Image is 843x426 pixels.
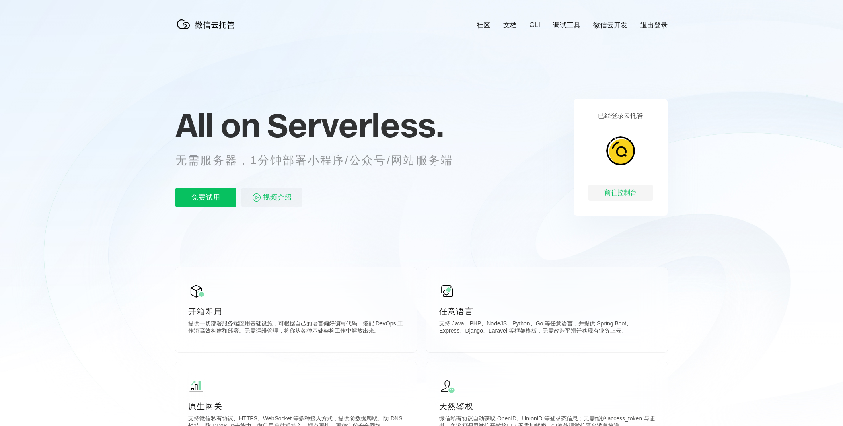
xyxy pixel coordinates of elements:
[175,16,240,32] img: 微信云托管
[588,185,653,201] div: 前往控制台
[439,401,655,412] p: 天然鉴权
[188,320,404,336] p: 提供一切部署服务端应用基础设施，可根据自己的语言偏好编写代码，搭配 DevOps 工作流高效构建和部署。无需运维管理，将你从各种基础架构工作中解放出来。
[439,306,655,317] p: 任意语言
[175,152,468,169] p: 无需服务器，1分钟部署小程序/公众号/网站服务端
[530,21,540,29] a: CLI
[439,320,655,336] p: 支持 Java、PHP、NodeJS、Python、Go 等任意语言，并提供 Spring Boot、Express、Django、Laravel 等框架模板，无需改造平滑迁移现有业务上云。
[252,193,261,202] img: video_play.svg
[175,105,259,145] span: All on
[188,401,404,412] p: 原生网关
[175,27,240,33] a: 微信云托管
[503,21,517,30] a: 文档
[593,21,627,30] a: 微信云开发
[553,21,580,30] a: 调试工具
[175,188,236,207] p: 免费试用
[188,306,404,317] p: 开箱即用
[477,21,490,30] a: 社区
[263,188,292,207] span: 视频介绍
[267,105,444,145] span: Serverless.
[598,112,643,120] p: 已经登录云托管
[640,21,668,30] a: 退出登录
